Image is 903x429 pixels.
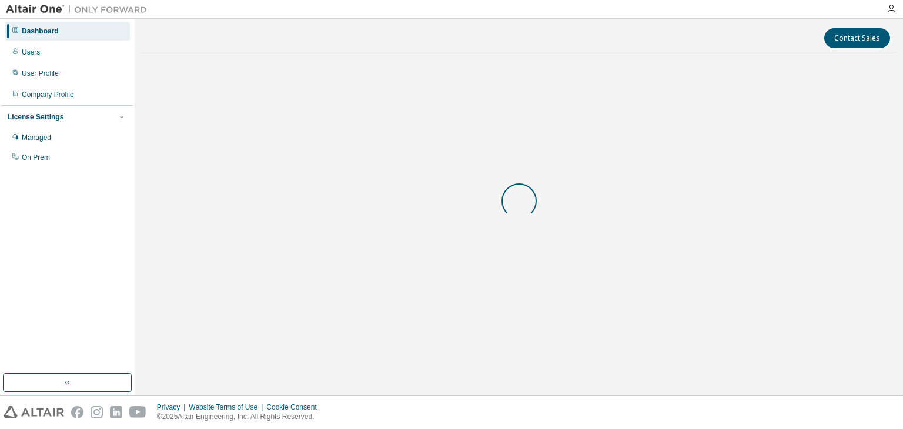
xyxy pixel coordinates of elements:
div: License Settings [8,112,63,122]
img: instagram.svg [91,406,103,418]
div: Users [22,48,40,57]
div: User Profile [22,69,59,78]
div: Website Terms of Use [189,403,266,412]
div: On Prem [22,153,50,162]
img: Altair One [6,4,153,15]
div: Privacy [157,403,189,412]
div: Company Profile [22,90,74,99]
button: Contact Sales [824,28,890,48]
div: Managed [22,133,51,142]
img: youtube.svg [129,406,146,418]
p: © 2025 Altair Engineering, Inc. All Rights Reserved. [157,412,324,422]
div: Cookie Consent [266,403,323,412]
div: Dashboard [22,26,59,36]
img: linkedin.svg [110,406,122,418]
img: altair_logo.svg [4,406,64,418]
img: facebook.svg [71,406,83,418]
